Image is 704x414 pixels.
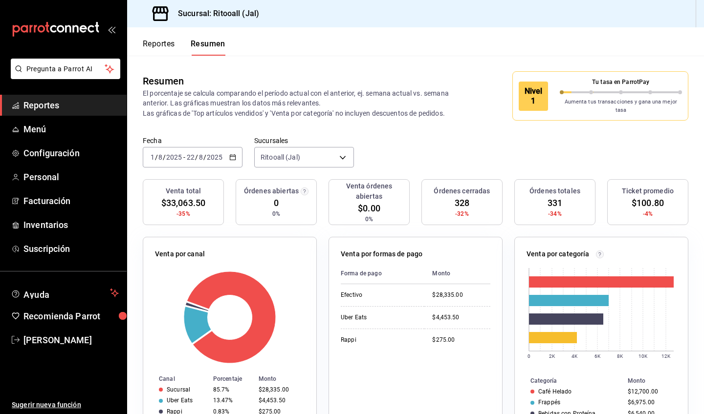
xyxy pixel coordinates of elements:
[176,209,190,218] span: -35%
[572,353,578,359] text: 4K
[166,186,201,196] h3: Venta total
[12,400,119,410] span: Sugerir nueva función
[143,88,461,118] p: El porcentaje se calcula comparando el período actual con el anterior, ej. semana actual vs. sema...
[23,194,119,207] span: Facturación
[166,153,182,161] input: ----
[560,78,682,86] p: Tu tasa en ParrotPay
[203,153,206,161] span: /
[548,209,562,218] span: -34%
[143,74,184,88] div: Resumen
[23,310,119,323] span: Recomienda Parrot
[206,153,223,161] input: ----
[255,373,316,384] th: Monto
[272,209,280,218] span: 0%
[198,153,203,161] input: --
[432,291,490,299] div: $28,335.00
[274,196,279,209] span: 0
[617,353,623,359] text: 8K
[108,25,115,33] button: open_drawer_menu
[661,353,671,359] text: 12K
[209,373,255,384] th: Porcentaje
[259,397,301,404] div: $4,453.50
[529,186,580,196] h3: Órdenes totales
[365,215,373,224] span: 0%
[143,373,209,384] th: Canal
[432,313,490,322] div: $4,453.50
[23,242,119,255] span: Suscripción
[244,186,299,196] h3: Órdenes abiertas
[628,399,672,406] div: $6,975.00
[23,333,119,347] span: [PERSON_NAME]
[170,8,259,20] h3: Sucursal: Ritooall (Jal)
[624,375,688,386] th: Monto
[434,186,490,196] h3: Órdenes cerradas
[161,196,205,209] span: $33,063.50
[195,153,198,161] span: /
[259,386,301,393] div: $28,335.00
[23,287,106,299] span: Ayuda
[261,152,300,162] span: Ritooall (Jal)
[186,153,195,161] input: --
[455,196,469,209] span: 328
[163,153,166,161] span: /
[7,71,120,81] a: Pregunta a Parrot AI
[549,353,555,359] text: 2K
[341,313,417,322] div: Uber Eats
[341,249,422,259] p: Venta por formas de pago
[11,59,120,79] button: Pregunta a Parrot AI
[622,186,674,196] h3: Ticket promedio
[23,218,119,231] span: Inventarios
[23,146,119,160] span: Configuración
[527,249,590,259] p: Venta por categoría
[167,386,190,393] div: Sucursal
[560,98,682,114] p: Aumenta tus transacciones y gana una mejor tasa
[143,39,175,56] button: Reportes
[432,336,490,344] div: $275.00
[213,397,251,404] div: 13.47%
[167,397,193,404] div: Uber Eats
[628,388,672,395] div: $12,700.00
[333,181,405,202] h3: Venta órdenes abiertas
[455,209,469,218] span: -32%
[341,291,417,299] div: Efectivo
[23,99,119,112] span: Reportes
[254,137,354,144] label: Sucursales
[213,386,251,393] div: 85.7%
[155,249,205,259] p: Venta por canal
[538,388,572,395] div: Café Helado
[515,375,624,386] th: Categoría
[23,170,119,184] span: Personal
[26,64,105,74] span: Pregunta a Parrot AI
[150,153,155,161] input: --
[143,137,242,144] label: Fecha
[519,82,548,111] div: Nivel 1
[638,353,648,359] text: 10K
[528,353,530,359] text: 0
[155,153,158,161] span: /
[538,399,560,406] div: Frappés
[548,196,562,209] span: 331
[358,202,380,215] span: $0.00
[143,39,225,56] div: navigation tabs
[594,353,601,359] text: 6K
[341,336,417,344] div: Rappi
[632,196,664,209] span: $100.80
[341,263,424,284] th: Forma de pago
[183,153,185,161] span: -
[158,153,163,161] input: --
[424,263,490,284] th: Monto
[23,123,119,136] span: Menú
[191,39,225,56] button: Resumen
[643,209,653,218] span: -4%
